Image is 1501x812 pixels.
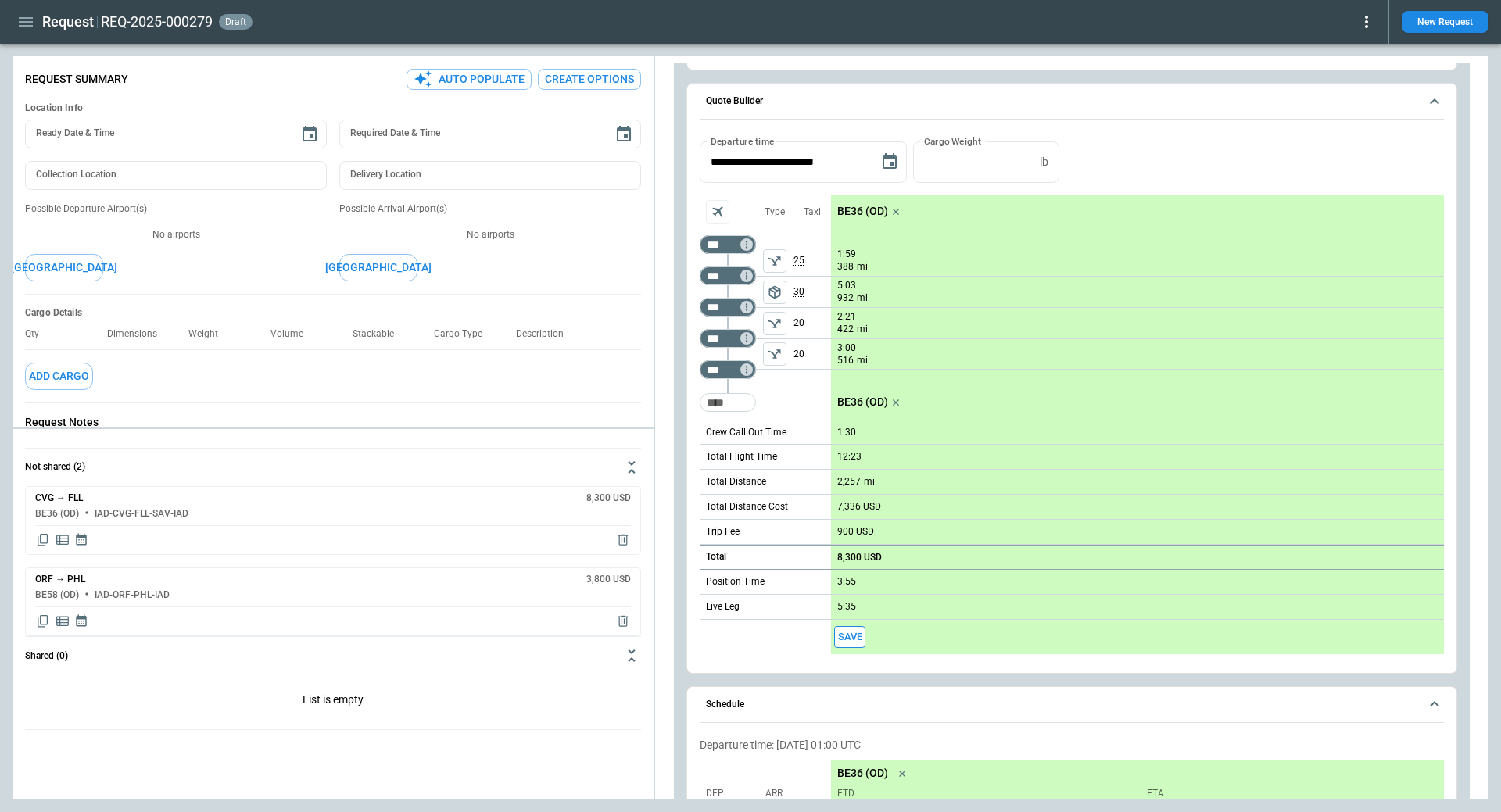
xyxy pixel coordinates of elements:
[101,13,213,31] h2: REQ-2025-000279
[25,363,93,390] button: Add Cargo
[700,687,1444,723] button: Schedule
[434,328,495,340] p: Cargo Type
[837,260,854,274] p: 388
[35,574,85,585] h6: ORF → PHL
[25,449,641,486] button: Not shared (2)
[706,787,761,800] p: Dep
[95,590,170,600] h6: IAD-ORF-PHL-IAD
[763,249,786,273] button: left aligned
[700,360,756,379] div: Too short
[837,552,882,563] p: 8,300 USD
[25,674,641,729] p: List is empty
[837,205,888,218] p: BE36 (OD)
[608,119,639,150] button: Choose date
[706,575,765,588] p: Position Time
[837,323,854,336] p: 422
[763,312,786,335] span: Type of sector
[615,532,631,548] span: Delete quote
[763,342,786,366] button: left aligned
[837,476,861,488] p: 2,257
[831,195,1444,654] div: scrollable content
[615,613,631,629] span: Delete quote
[864,475,875,488] p: mi
[706,500,788,513] p: Total Distance Cost
[763,312,786,335] button: left aligned
[35,509,79,519] h6: BE36 (OD)
[857,260,868,274] p: mi
[706,699,744,710] h6: Schedule
[35,590,79,600] h6: BE58 (OD)
[793,245,831,276] p: 25
[837,427,856,438] p: 1:30
[706,426,786,439] p: Crew Call Out Time
[35,532,51,548] span: Copy quote content
[837,451,862,463] p: 12:23
[837,280,856,292] p: 5:03
[25,202,327,216] p: Possible Departure Airport(s)
[35,613,51,629] span: Copy quote content
[407,69,532,90] button: Auto Populate
[837,576,856,588] p: 3:55
[706,525,740,538] p: Trip Fee
[107,328,170,340] p: Dimensions
[700,393,756,412] div: Too short
[834,626,865,649] span: Save this aircraft quote and copy details to clipboard
[793,308,831,338] p: 20
[793,339,831,369] p: 20
[25,462,85,472] h6: Not shared (2)
[294,119,325,150] button: Choose date
[74,613,88,629] span: Display quote schedule
[793,277,831,307] p: 30
[25,228,327,241] p: No airports
[353,328,407,340] p: Stackable
[874,146,905,177] button: Choose date, selected date is Sep 16, 2025
[25,254,103,281] button: [GEOGRAPHIC_DATA]
[339,254,417,281] button: [GEOGRAPHIC_DATA]
[25,674,641,729] div: Not shared (2)
[837,395,888,409] p: BE36 (OD)
[763,342,786,366] span: Type of sector
[837,354,854,367] p: 516
[188,328,231,340] p: Weight
[1402,11,1488,33] button: New Request
[857,292,868,305] p: mi
[42,13,94,31] h1: Request
[25,73,128,86] p: Request Summary
[765,787,820,800] p: Arr
[25,486,641,636] div: Not shared (2)
[763,281,786,304] span: Type of sector
[339,202,641,216] p: Possible Arrival Airport(s)
[25,328,52,340] p: Qty
[586,493,631,503] h6: 8,300 USD
[700,739,1444,752] p: Departure time: [DATE] 01:00 UTC
[74,532,88,548] span: Display quote schedule
[700,141,1444,654] div: Quote Builder
[706,475,766,488] p: Total Distance
[924,134,981,148] label: Cargo Weight
[25,307,641,319] h6: Cargo Details
[700,235,756,254] div: Not found
[222,16,249,27] span: draft
[763,281,786,304] button: left aligned
[700,266,756,285] div: Too short
[837,601,856,613] p: 5:35
[270,328,316,340] p: Volume
[339,228,641,241] p: No airports
[834,626,865,649] button: Save
[1040,156,1048,169] p: lb
[837,249,856,260] p: 1:59
[706,200,729,224] span: Aircraft selection
[706,450,777,463] p: Total Flight Time
[804,206,821,219] p: Taxi
[25,651,68,661] h6: Shared (0)
[837,342,856,354] p: 3:00
[837,311,856,323] p: 2:21
[700,298,756,317] div: Too short
[837,292,854,305] p: 932
[516,328,576,340] p: Description
[706,96,763,106] h6: Quote Builder
[765,206,785,219] p: Type
[837,787,1134,800] p: ETD
[55,613,70,629] span: Display detailed quote content
[767,284,783,300] span: package_2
